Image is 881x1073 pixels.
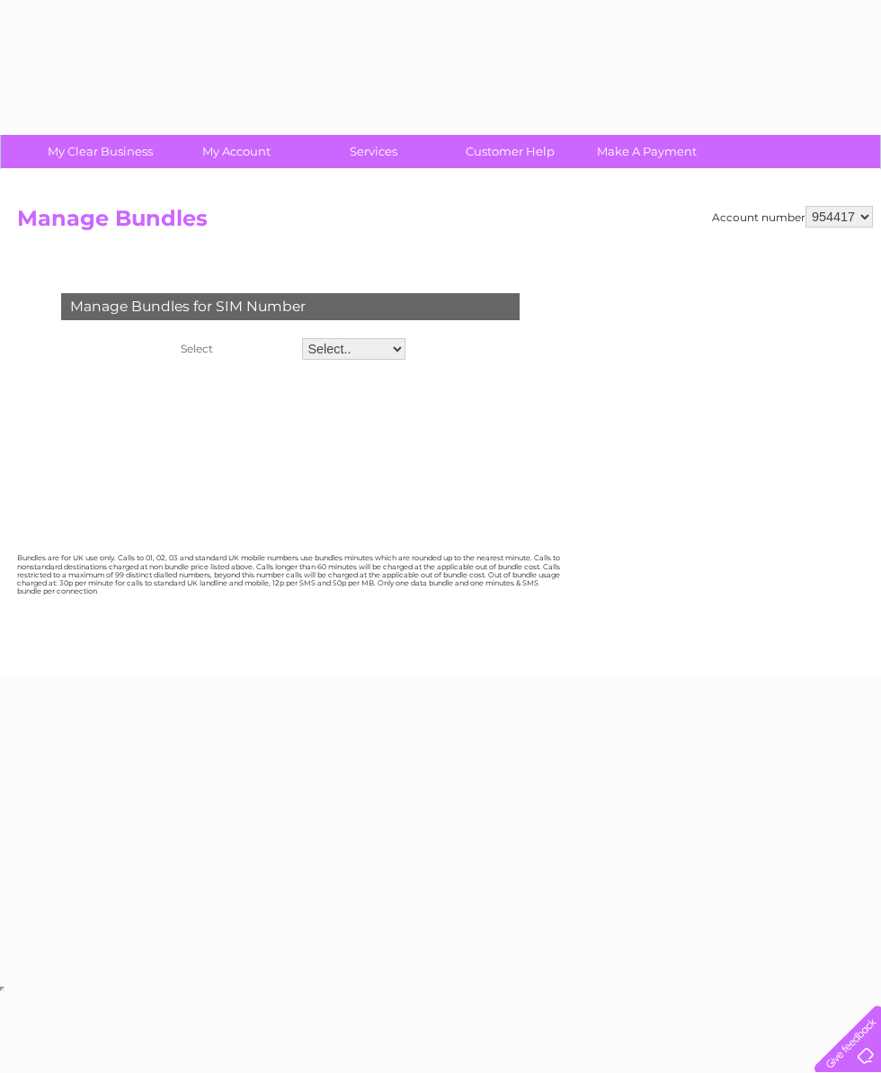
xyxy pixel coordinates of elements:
[436,135,584,168] a: Customer Help
[299,135,448,168] a: Services
[61,293,520,320] div: Manage Bundles for SIM Number
[712,206,873,228] div: Account number
[573,135,721,168] a: Make A Payment
[172,334,298,364] th: Select
[17,554,564,595] div: Bundles are for UK use only. Calls to 01, 02, 03 and standard UK mobile numbers use bundles minut...
[17,206,873,240] h2: Manage Bundles
[163,135,311,168] a: My Account
[26,135,174,168] a: My Clear Business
